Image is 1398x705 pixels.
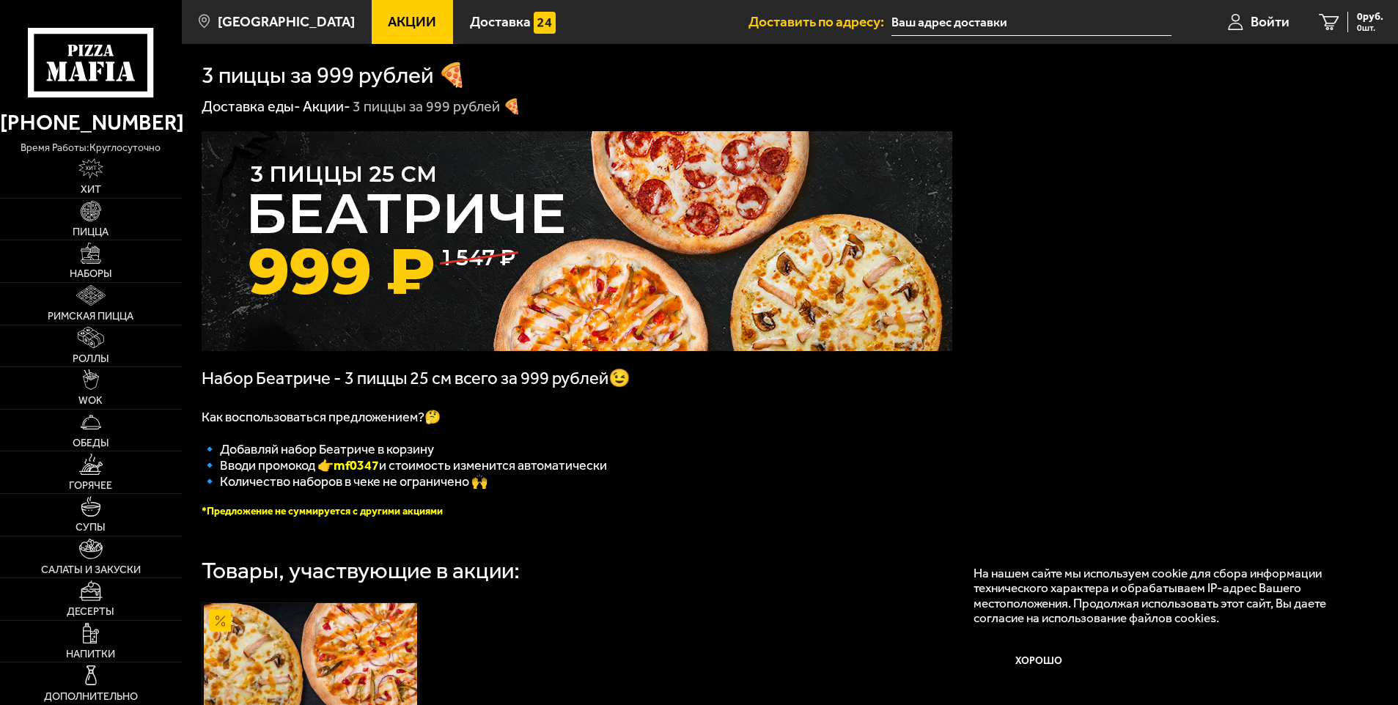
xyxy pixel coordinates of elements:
[974,640,1105,684] button: Хорошо
[534,12,556,34] img: 15daf4d41897b9f0e9f617042186c801.svg
[210,610,232,632] img: Акционный
[202,368,630,388] span: Набор Беатриче - 3 пиццы 25 см всего за 999 рублей😉
[218,15,355,29] span: [GEOGRAPHIC_DATA]
[81,185,101,195] span: Хит
[67,607,114,617] span: Десерты
[202,457,607,473] span: 🔹 Вводи промокод 👉 и стоимость изменится автоматически
[76,523,106,533] span: Супы
[974,566,1355,626] p: На нашем сайте мы используем cookie для сбора информации технического характера и обрабатываем IP...
[70,269,112,279] span: Наборы
[69,481,112,491] span: Горячее
[44,692,138,702] span: Дополнительно
[73,227,108,237] span: Пицца
[353,97,521,117] div: 3 пиццы за 999 рублей 🍕
[1357,23,1383,32] span: 0 шт.
[73,354,109,364] span: Роллы
[202,409,441,425] span: Как воспользоваться предложением?🤔
[202,441,434,457] span: 🔹 Добавляй набор Беатриче в корзину
[891,9,1171,36] input: Ваш адрес доставки
[388,15,436,29] span: Акции
[748,15,891,29] span: Доставить по адресу:
[470,15,531,29] span: Доставка
[73,438,109,449] span: Обеды
[41,565,141,575] span: Салаты и закуски
[202,473,488,490] span: 🔹 Количество наборов в чеке не ограничено 🙌
[1357,12,1383,22] span: 0 руб.
[202,131,952,351] img: 1024x1024
[1251,15,1290,29] span: Войти
[303,97,350,115] a: Акции-
[78,396,103,406] span: WOK
[202,559,520,583] div: Товары, участвующие в акции:
[202,97,301,115] a: Доставка еды-
[48,311,133,322] span: Римская пицца
[334,457,379,473] b: mf0347
[202,64,467,87] h1: 3 пиццы за 999 рублей 🍕
[202,505,443,517] font: *Предложение не суммируется с другими акциями
[66,649,115,660] span: Напитки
